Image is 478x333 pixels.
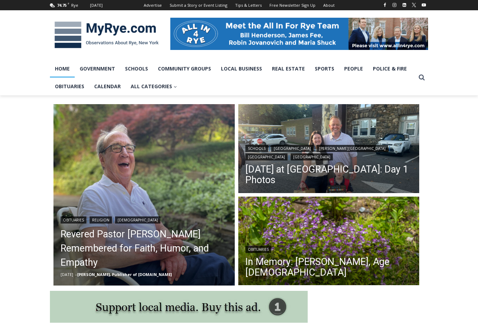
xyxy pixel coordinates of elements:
a: [DEMOGRAPHIC_DATA] [115,216,160,224]
span: All Categories [131,83,177,90]
img: MyRye.com [50,17,163,53]
span: F [68,1,69,5]
img: All in for Rye [170,18,428,50]
a: YouTube [420,1,428,9]
span: 74.75 [57,2,67,8]
a: Read More In Memory: Adele Arrigale, Age 90 [238,197,420,287]
a: Instagram [390,1,399,9]
a: Facebook [381,1,389,9]
img: support local media, buy this ad [50,291,308,323]
a: Schools [245,145,268,152]
a: Calendar [89,78,126,95]
a: Revered Pastor [PERSON_NAME] Remembered for Faith, Humor, and Empathy [61,227,228,270]
div: [DATE] [90,2,103,9]
a: Local Business [216,60,267,78]
a: Obituaries [50,78,89,95]
a: Religion [90,216,112,224]
div: | | [61,215,228,224]
img: (PHOTO: Kim Eierman of EcoBeneficial designed and oversaw the installation of native plant beds f... [238,197,420,287]
a: [PERSON_NAME][GEOGRAPHIC_DATA] [317,145,388,152]
div: Rye [71,2,78,9]
a: All Categories [126,78,182,95]
div: | | | | [245,143,412,160]
a: Police & Fire [368,60,412,78]
a: Obituaries [245,246,271,253]
a: In Memory: [PERSON_NAME], Age [DEMOGRAPHIC_DATA] [245,256,412,278]
a: Sports [310,60,339,78]
time: [DATE] [61,272,73,277]
a: Read More Revered Pastor Donald Poole Jr. Remembered for Faith, Humor, and Empathy [53,104,235,286]
a: X [410,1,418,9]
img: (PHOTO: Henry arrived for his first day of Kindergarten at Midland Elementary School. He likes cu... [238,104,420,195]
a: [GEOGRAPHIC_DATA] [271,145,313,152]
a: Government [75,60,120,78]
a: Home [50,60,75,78]
a: Community Groups [153,60,216,78]
a: [PERSON_NAME], Publisher of [DOMAIN_NAME] [77,272,172,277]
img: Obituary - Donald Poole - 2 [53,104,235,286]
a: Real Estate [267,60,310,78]
a: [GEOGRAPHIC_DATA] [291,153,333,160]
a: People [339,60,368,78]
a: Linkedin [400,1,409,9]
span: – [75,272,77,277]
a: Read More First Day of School at Rye City Schools: Day 1 Photos [238,104,420,195]
a: [GEOGRAPHIC_DATA] [245,153,288,160]
nav: Primary Navigation [50,60,415,96]
button: View Search Form [415,71,428,84]
a: [DATE] at [GEOGRAPHIC_DATA]: Day 1 Photos [245,164,412,185]
a: Schools [120,60,153,78]
a: Obituaries [61,216,86,224]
